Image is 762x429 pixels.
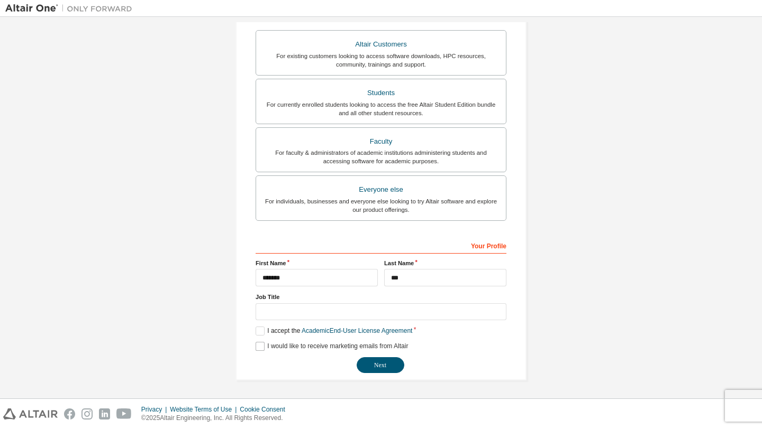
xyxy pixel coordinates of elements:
p: © 2025 Altair Engineering, Inc. All Rights Reserved. [141,414,292,423]
div: Website Terms of Use [170,405,240,414]
label: I would like to receive marketing emails from Altair [256,342,408,351]
a: Academic End-User License Agreement [302,327,412,334]
div: For individuals, businesses and everyone else looking to try Altair software and explore our prod... [262,197,500,214]
img: instagram.svg [81,408,93,419]
div: Everyone else [262,182,500,197]
div: Your Profile [256,237,506,254]
img: facebook.svg [64,408,75,419]
div: For faculty & administrators of academic institutions administering students and accessing softwa... [262,148,500,165]
img: linkedin.svg [99,408,110,419]
div: Faculty [262,134,500,149]
label: Last Name [384,259,506,267]
img: Altair One [5,3,138,14]
div: Altair Customers [262,37,500,52]
div: Students [262,86,500,100]
button: Next [357,357,404,373]
div: Cookie Consent [240,405,291,414]
div: Privacy [141,405,170,414]
div: For currently enrolled students looking to access the free Altair Student Edition bundle and all ... [262,100,500,117]
label: First Name [256,259,378,267]
label: I accept the [256,327,412,335]
img: youtube.svg [116,408,132,419]
div: For existing customers looking to access software downloads, HPC resources, community, trainings ... [262,52,500,69]
label: Job Title [256,293,506,301]
img: altair_logo.svg [3,408,58,419]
